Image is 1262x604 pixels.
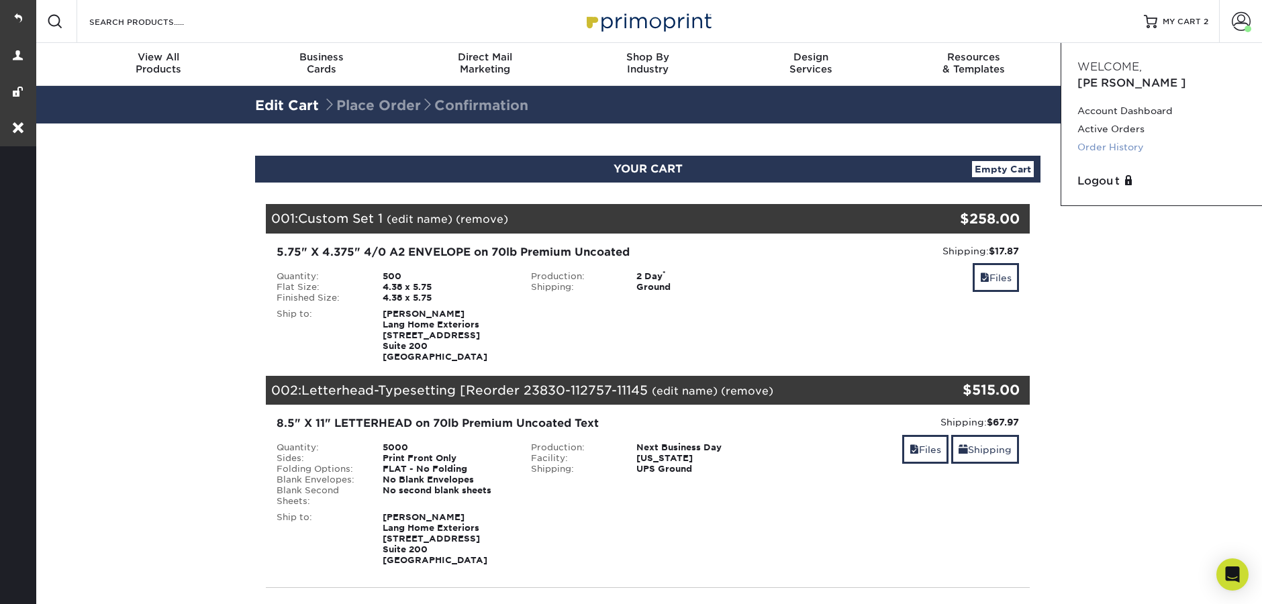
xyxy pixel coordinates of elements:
[301,383,648,397] span: Letterhead-Typesetting [Reorder 23830-112757-11145
[266,282,373,293] div: Flat Size:
[989,246,1019,256] strong: $17.87
[240,43,403,86] a: BusinessCards
[951,435,1019,464] a: Shipping
[521,271,627,282] div: Production:
[88,13,219,30] input: SEARCH PRODUCTS.....
[567,51,730,75] div: Industry
[266,442,373,453] div: Quantity:
[266,309,373,362] div: Ship to:
[1216,558,1249,591] div: Open Intercom Messenger
[626,464,775,474] div: UPS Ground
[1077,60,1142,73] span: Welcome,
[614,162,683,175] span: YOUR CART
[277,244,765,260] div: 5.75" X 4.375" 4/0 A2 ENVELOPE on 70lb Premium Uncoated
[373,464,521,474] div: FLAT - No Folding
[902,209,1020,229] div: $258.00
[323,97,528,113] span: Place Order Confirmation
[729,51,892,75] div: Services
[266,512,373,566] div: Ship to:
[980,272,989,283] span: files
[1055,51,1218,75] div: & Support
[277,415,765,432] div: 8.5" X 11" LETTERHEAD on 70lb Premium Uncoated Text
[626,271,775,282] div: 2 Day
[892,43,1055,86] a: Resources& Templates
[403,43,567,86] a: Direct MailMarketing
[626,282,775,293] div: Ground
[266,453,373,464] div: Sides:
[1077,120,1246,138] a: Active Orders
[521,464,627,474] div: Shipping:
[387,213,452,225] a: (edit name)
[567,43,730,86] a: Shop ByIndustry
[240,51,403,75] div: Cards
[521,453,627,464] div: Facility:
[652,385,718,397] a: (edit name)
[987,417,1019,427] strong: $67.97
[626,453,775,464] div: [US_STATE]
[266,293,373,303] div: Finished Size:
[626,442,775,453] div: Next Business Day
[373,282,521,293] div: 4.38 x 5.75
[567,51,730,63] span: Shop By
[1077,173,1246,189] a: Logout
[892,51,1055,75] div: & Templates
[383,512,487,565] strong: [PERSON_NAME] Lang Home Exteriors [STREET_ADDRESS] Suite 200 [GEOGRAPHIC_DATA]
[383,309,487,362] strong: [PERSON_NAME] Lang Home Exteriors [STREET_ADDRESS] Suite 200 [GEOGRAPHIC_DATA]
[266,204,902,234] div: 001:
[1163,16,1201,28] span: MY CART
[403,51,567,75] div: Marketing
[77,51,240,63] span: View All
[373,271,521,282] div: 500
[373,485,521,507] div: No second blank sheets
[973,263,1019,292] a: Files
[373,293,521,303] div: 4.38 x 5.75
[403,51,567,63] span: Direct Mail
[1077,102,1246,120] a: Account Dashboard
[959,444,968,455] span: shipping
[3,563,114,599] iframe: Google Customer Reviews
[255,97,319,113] a: Edit Cart
[266,464,373,474] div: Folding Options:
[1055,43,1218,86] a: Contact& Support
[1055,51,1218,63] span: Contact
[910,444,919,455] span: files
[373,453,521,464] div: Print Front Only
[581,7,715,36] img: Primoprint
[298,211,383,225] span: Custom Set 1
[521,282,627,293] div: Shipping:
[77,51,240,75] div: Products
[77,43,240,86] a: View AllProducts
[892,51,1055,63] span: Resources
[373,474,521,485] div: No Blank Envelopes
[972,161,1034,177] a: Empty Cart
[729,43,892,86] a: DesignServices
[456,213,508,225] a: (remove)
[266,271,373,282] div: Quantity:
[785,415,1019,429] div: Shipping:
[266,474,373,485] div: Blank Envelopes:
[266,485,373,507] div: Blank Second Sheets:
[266,376,902,405] div: 002:
[902,435,949,464] a: Files
[902,380,1020,400] div: $515.00
[721,385,773,397] a: (remove)
[729,51,892,63] span: Design
[1077,138,1246,156] a: Order History
[521,442,627,453] div: Production:
[785,244,1019,258] div: Shipping:
[1077,77,1186,89] span: [PERSON_NAME]
[240,51,403,63] span: Business
[1204,17,1208,26] span: 2
[373,442,521,453] div: 5000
